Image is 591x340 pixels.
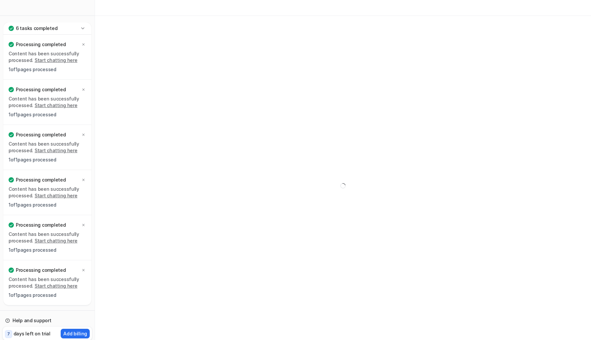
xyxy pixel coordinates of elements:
[9,276,86,289] p: Content has been successfully processed.
[16,41,66,48] p: Processing completed
[9,50,86,64] p: Content has been successfully processed.
[9,247,86,253] p: 1 of 1 pages processed
[9,141,86,154] p: Content has been successfully processed.
[16,267,66,273] p: Processing completed
[35,283,78,289] a: Start chatting here
[9,231,86,244] p: Content has been successfully processed.
[9,96,86,109] p: Content has been successfully processed.
[16,222,66,228] p: Processing completed
[9,111,86,118] p: 1 of 1 pages processed
[9,202,86,208] p: 1 of 1 pages processed
[35,238,78,243] a: Start chatting here
[14,330,50,337] p: days left on trial
[9,292,86,298] p: 1 of 1 pages processed
[9,186,86,199] p: Content has been successfully processed.
[61,329,90,338] button: Add billing
[35,102,78,108] a: Start chatting here
[35,57,78,63] a: Start chatting here
[16,25,57,32] p: 6 tasks completed
[9,66,86,73] p: 1 of 1 pages processed
[3,20,92,29] a: Chat
[35,193,78,198] a: Start chatting here
[16,177,66,183] p: Processing completed
[7,331,10,337] p: 7
[9,156,86,163] p: 1 of 1 pages processed
[35,148,78,153] a: Start chatting here
[63,330,87,337] p: Add billing
[16,131,66,138] p: Processing completed
[3,316,92,325] a: Help and support
[16,86,66,93] p: Processing completed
